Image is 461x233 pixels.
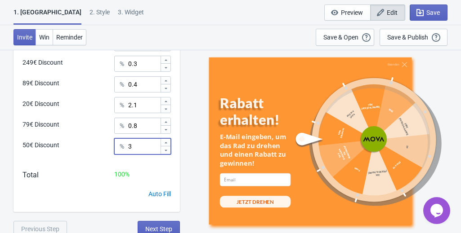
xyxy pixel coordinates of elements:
span: Win [39,34,49,41]
span: 100 % [114,171,130,178]
div: E-Mail eingeben, um das Rad zu drehen und einen Rabatt zu gewinnen! [219,132,291,168]
button: Save [410,4,448,21]
div: Rabatt erhalten! [219,95,304,128]
div: % [120,79,124,90]
input: Chance [128,56,160,72]
input: Chance [128,118,160,134]
span: Edit [387,9,398,16]
div: % [120,141,124,152]
div: JETZT DREHEN [237,198,273,205]
button: Preview [324,4,371,21]
div: 89€ Discount [22,79,59,88]
span: Invite [17,34,32,41]
div: % [120,58,124,69]
button: Save & Publish [380,29,448,46]
div: Total [22,170,39,180]
iframe: chat widget [423,197,452,224]
div: Beenden [387,63,399,66]
div: 249€ Discount [22,58,63,67]
button: Edit [370,4,405,21]
div: 3. Widget [118,8,144,23]
div: Auto Fill [148,189,171,199]
input: Chance [128,97,160,113]
span: Reminder [56,34,83,41]
input: Chance [128,76,160,92]
button: Reminder [53,29,86,45]
input: Email [219,173,291,186]
div: 50€ Discount [22,141,59,150]
div: % [120,120,124,131]
span: Preview [341,9,363,16]
button: Invite [13,29,36,45]
div: 20€ Discount [22,99,59,109]
input: Chance [128,138,160,154]
div: 1. [GEOGRAPHIC_DATA] [13,8,81,25]
div: 79€ Discount [22,120,59,129]
div: % [120,100,124,110]
button: Win [36,29,53,45]
button: Save & Open [316,29,374,46]
div: Save & Publish [387,34,428,41]
span: Next Step [145,225,172,233]
div: 2 . Style [90,8,110,23]
span: Save [426,9,440,16]
div: Save & Open [323,34,358,41]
